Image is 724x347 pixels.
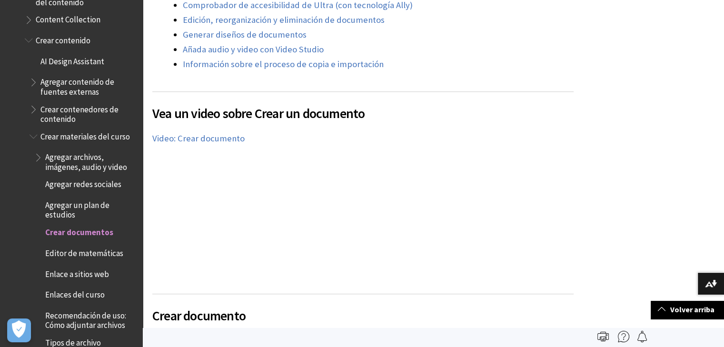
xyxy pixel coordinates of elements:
img: More help [618,331,629,342]
a: Añada audio y video con Video Studio [183,44,324,55]
span: Agregar archivos, imágenes, audio y video [45,149,136,172]
span: Crear contenedores de contenido [40,101,136,124]
span: AI Design Assistant [40,53,104,66]
button: Open Preferences [7,318,31,342]
a: Generar diseños de documentos [183,29,307,40]
img: Follow this page [636,331,648,342]
a: Video: Crear documento [152,133,245,144]
span: Crear contenido [36,32,90,45]
h2: Vea un video sobre Crear un documento [152,91,574,123]
a: Información sobre el proceso de copia e importación [183,59,384,70]
a: Edición, reorganización y eliminación de documentos [183,14,385,26]
span: Editor de matemáticas [45,245,123,258]
span: Recomendación de uso: Cómo adjuntar archivos [45,307,136,330]
span: Crear materiales del curso [40,129,130,141]
span: Enlaces del curso [45,287,105,300]
span: Enlace a sitios web [45,266,109,279]
img: Print [597,331,609,342]
span: Agregar un plan de estudios [45,197,136,219]
span: Agregar redes sociales [45,177,121,189]
a: Volver arriba [651,301,724,318]
span: Agregar contenido de fuentes externas [40,74,136,97]
h2: Crear documento [152,294,574,326]
span: Content Collection [36,12,100,25]
span: Crear documentos [45,225,113,238]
